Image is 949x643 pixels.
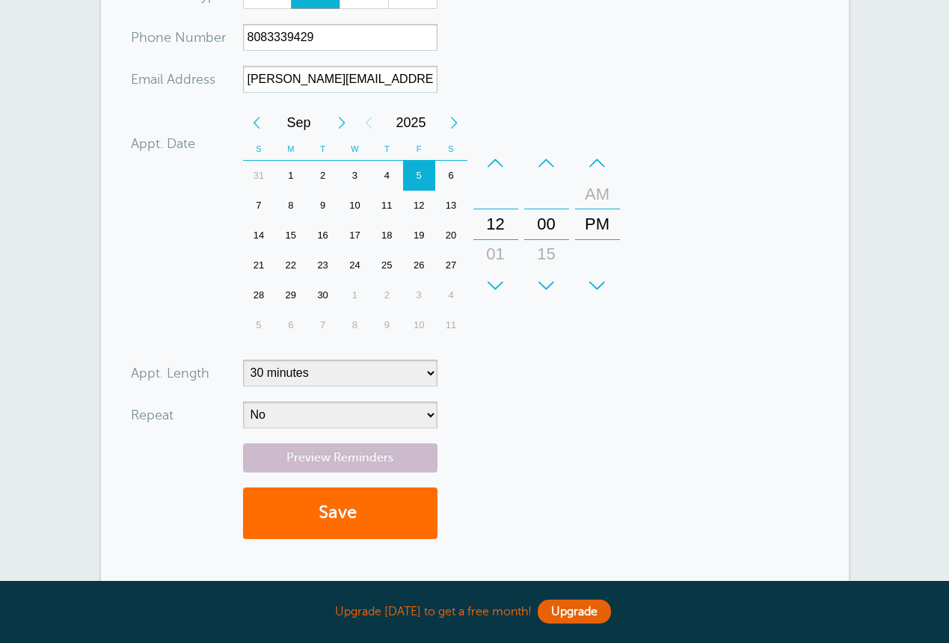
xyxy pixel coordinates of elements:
div: Monday, September 22 [274,250,307,280]
div: Monday, October 6 [274,310,307,340]
div: Saturday, September 20 [435,221,467,250]
div: 30 [307,280,339,310]
div: Saturday, September 27 [435,250,467,280]
div: Wednesday, October 1 [339,280,371,310]
div: 28 [243,280,275,310]
div: 14 [243,221,275,250]
div: Thursday, September 4 [371,161,403,191]
div: ress [131,66,243,93]
div: Friday, September 19 [403,221,435,250]
div: Friday, October 3 [403,280,435,310]
div: Thursday, September 25 [371,250,403,280]
div: 27 [435,250,467,280]
div: Sunday, September 28 [243,280,275,310]
span: 2025 [382,108,440,138]
div: Friday, September 26 [403,250,435,280]
div: Sunday, September 14 [243,221,275,250]
div: 31 [243,161,275,191]
div: 11 [371,191,403,221]
div: Wednesday, September 17 [339,221,371,250]
div: Next Month [328,108,355,138]
div: Monday, September 29 [274,280,307,310]
span: il Add [157,73,191,86]
div: Tuesday, September 23 [307,250,339,280]
div: PM [580,209,615,239]
div: Tuesday, October 7 [307,310,339,340]
div: Friday, September 5 [403,161,435,191]
div: 01 [478,239,514,269]
div: Thursday, September 18 [371,221,403,250]
div: Minutes [524,148,569,301]
th: T [307,138,339,161]
div: Wednesday, September 3 [339,161,371,191]
div: 15 [529,239,565,269]
div: 23 [307,250,339,280]
div: 4 [371,161,403,191]
div: 20 [435,221,467,250]
div: AM [580,179,615,209]
div: 17 [339,221,371,250]
div: Sunday, August 31 [243,161,275,191]
div: Wednesday, September 24 [339,250,371,280]
div: 02 [478,269,514,299]
a: Upgrade [538,600,611,624]
div: Tuesday, September 16 [307,221,339,250]
div: 29 [274,280,307,310]
div: 18 [371,221,403,250]
div: 12 [478,209,514,239]
div: 12 [403,191,435,221]
div: Friday, October 10 [403,310,435,340]
div: Next Year [440,108,467,138]
div: Saturday, October 4 [435,280,467,310]
div: 10 [403,310,435,340]
div: Tuesday, September 30 [307,280,339,310]
div: Sunday, October 5 [243,310,275,340]
div: Sunday, September 21 [243,250,275,280]
label: Appt. Length [131,366,209,380]
div: 26 [403,250,435,280]
div: 4 [435,280,467,310]
div: Monday, September 1 [274,161,307,191]
button: Save [243,487,437,539]
div: Previous Month [243,108,270,138]
th: M [274,138,307,161]
div: 2 [307,161,339,191]
div: 11 [435,310,467,340]
div: 24 [339,250,371,280]
div: Previous Year [355,108,382,138]
div: Saturday, October 11 [435,310,467,340]
label: Appt. Date [131,137,195,150]
div: 3 [339,161,371,191]
div: 6 [274,310,307,340]
div: 1 [339,280,371,310]
th: S [435,138,467,161]
div: Hours [473,148,518,301]
div: Thursday, October 9 [371,310,403,340]
div: 1 [274,161,307,191]
div: Thursday, September 11 [371,191,403,221]
div: 8 [339,310,371,340]
div: 6 [435,161,467,191]
div: 5 [243,310,275,340]
div: 19 [403,221,435,250]
div: 7 [243,191,275,221]
div: Wednesday, September 10 [339,191,371,221]
div: 2 [371,280,403,310]
th: S [243,138,275,161]
div: 00 [529,209,565,239]
th: T [371,138,403,161]
div: Tuesday, September 2 [307,161,339,191]
a: Preview Reminders [243,443,437,473]
div: Tuesday, September 9 [307,191,339,221]
div: 21 [243,250,275,280]
th: W [339,138,371,161]
div: 8 [274,191,307,221]
div: Thursday, October 2 [371,280,403,310]
div: 22 [274,250,307,280]
label: Repeat [131,408,173,422]
div: Saturday, September 13 [435,191,467,221]
div: 10 [339,191,371,221]
div: 25 [371,250,403,280]
th: F [403,138,435,161]
span: Ema [131,73,157,86]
